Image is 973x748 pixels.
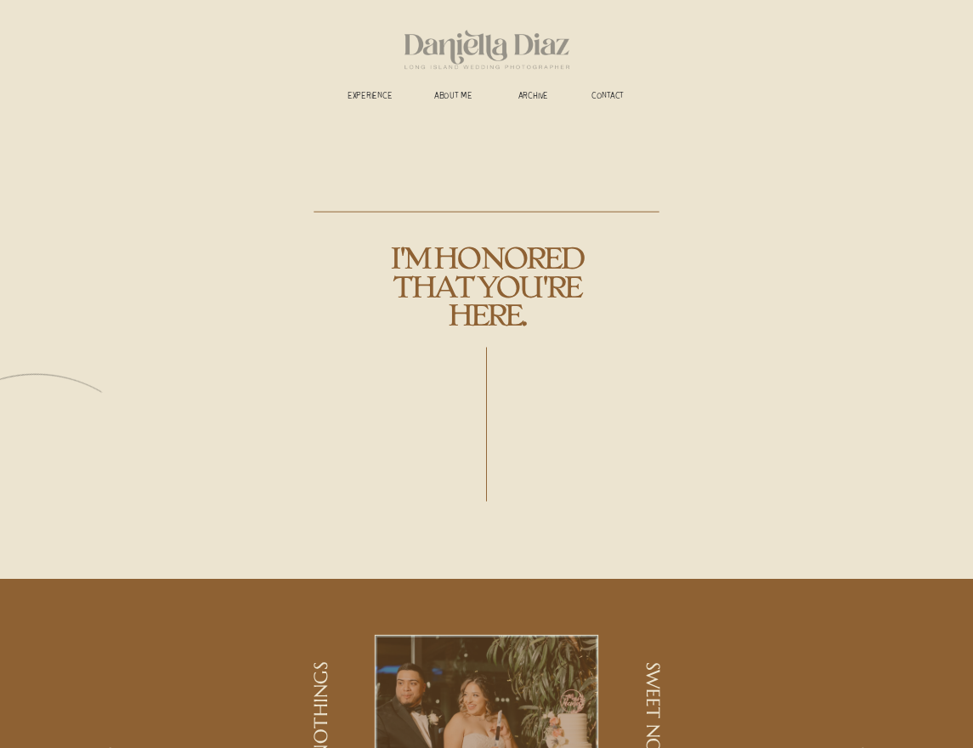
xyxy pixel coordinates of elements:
h2: i'm honored that you're here. [359,245,615,348]
a: ARCHIVE [507,92,558,104]
a: CONTACT [582,92,633,104]
a: ABOUT ME [423,92,484,104]
a: experience [340,92,400,104]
